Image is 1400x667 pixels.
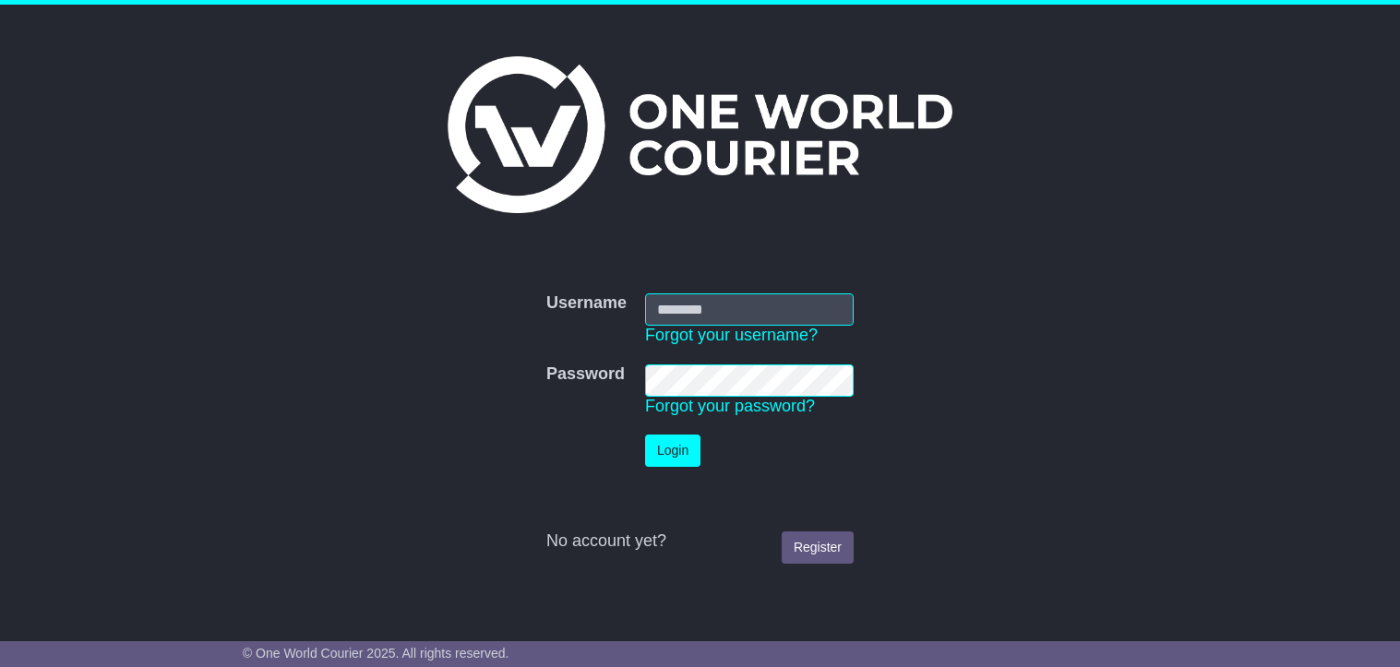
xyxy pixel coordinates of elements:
[645,326,818,344] a: Forgot your username?
[782,531,854,564] a: Register
[546,293,627,314] label: Username
[243,646,509,661] span: © One World Courier 2025. All rights reserved.
[645,397,815,415] a: Forgot your password?
[645,435,700,467] button: Login
[448,56,951,213] img: One World
[546,364,625,385] label: Password
[546,531,854,552] div: No account yet?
